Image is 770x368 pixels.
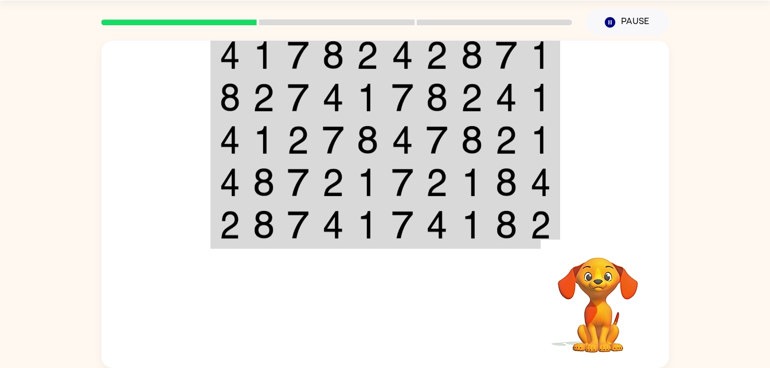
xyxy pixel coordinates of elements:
[253,168,275,197] img: 8
[426,168,448,197] img: 2
[392,168,413,197] img: 7
[495,126,517,154] img: 2
[461,126,483,154] img: 8
[220,126,240,154] img: 4
[253,83,275,112] img: 2
[392,41,413,69] img: 4
[426,41,448,69] img: 2
[220,210,240,239] img: 2
[461,41,483,69] img: 8
[220,41,240,69] img: 4
[357,41,378,69] img: 2
[253,126,275,154] img: 1
[392,83,413,112] img: 7
[287,126,309,154] img: 2
[322,210,344,239] img: 4
[287,41,309,69] img: 7
[220,83,240,112] img: 8
[426,126,448,154] img: 7
[495,168,517,197] img: 8
[530,210,551,239] img: 2
[495,83,517,112] img: 4
[530,41,551,69] img: 1
[287,168,309,197] img: 7
[461,168,483,197] img: 1
[357,168,378,197] img: 1
[495,41,517,69] img: 7
[461,83,483,112] img: 2
[357,83,378,112] img: 1
[357,126,378,154] img: 8
[287,210,309,239] img: 7
[426,83,448,112] img: 8
[586,9,669,36] button: Pause
[322,126,344,154] img: 7
[287,83,309,112] img: 7
[392,210,413,239] img: 7
[461,210,483,239] img: 1
[495,210,517,239] img: 8
[357,210,378,239] img: 1
[322,168,344,197] img: 2
[322,83,344,112] img: 4
[426,210,448,239] img: 4
[253,41,275,69] img: 1
[322,41,344,69] img: 8
[220,168,240,197] img: 4
[530,168,551,197] img: 4
[530,126,551,154] img: 1
[541,240,655,354] video: Your browser must support playing .mp4 files to use Literably. Please try using another browser.
[253,210,275,239] img: 8
[392,126,413,154] img: 4
[530,83,551,112] img: 1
